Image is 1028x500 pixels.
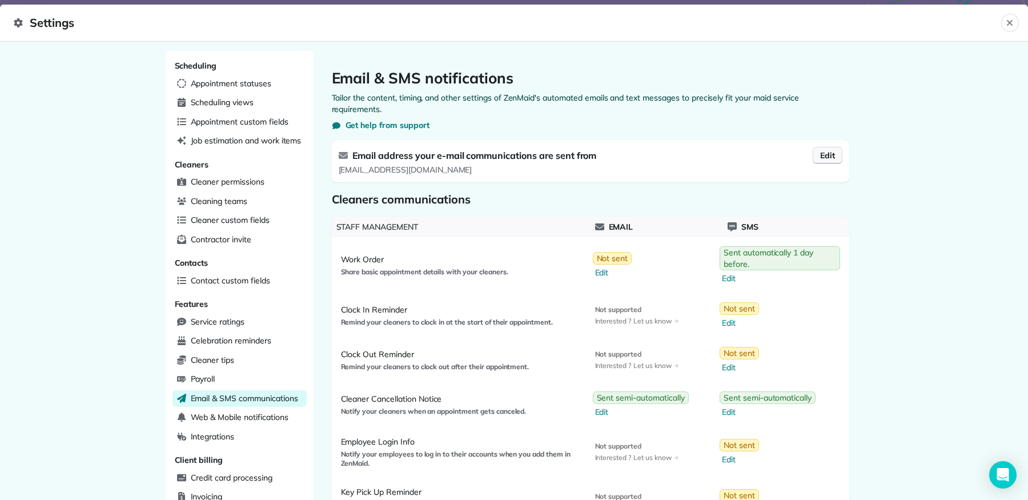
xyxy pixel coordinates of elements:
span: Get help from support [346,119,429,131]
a: Credit card processing [172,470,307,487]
a: Payroll [172,371,307,388]
span: Cleaning teams [191,195,247,207]
span: Work Order [341,254,581,265]
a: Appointment statuses [172,75,307,93]
span: Appointment custom fields [191,116,288,127]
span: Cleaners communications [332,191,849,207]
span: Service ratings [191,316,244,327]
span: Edit [722,317,759,329]
span: Not supported [595,442,678,451]
span: Clock Out Reminder [341,349,581,360]
span: Features [175,299,208,309]
span: Notify your employees to log in to their accounts when you add them in ZenMaid. [341,450,581,468]
a: Not supportedInterested ?Let us know [591,437,683,467]
span: Celebration reminders [191,335,271,346]
a: Contractor invite [172,231,307,249]
span: Email [609,221,633,233]
span: Credit card processing [191,472,272,483]
span: Scheduling views [191,97,254,108]
span: Sms [741,221,758,233]
span: Client billing [175,455,223,465]
a: Cleaner permissions [172,174,307,191]
span: Let us know [633,361,678,370]
a: Sent semi-automaticallyEdit [717,387,820,422]
span: Let us know [633,453,678,462]
button: Get help from support [332,119,429,131]
span: Not supported [595,305,678,314]
span: Sent semi-automatically [724,392,812,403]
a: Job estimation and work items [172,133,307,150]
a: Web & Mobile notifications [172,409,307,426]
span: Settings [14,14,1001,32]
span: Notify your cleaners when an appointment gets canceled. [341,407,581,416]
span: Not sent [724,439,755,451]
span: Cleaner tips [191,354,235,366]
span: Job estimation and work items [191,135,302,146]
span: Key Pick Up Reminder [341,486,581,498]
a: Cleaner tips [172,352,307,369]
span: Staff Management [336,221,591,233]
p: Tailor the content, timing, and other settings of ZenMaid's automated emails and text messages to... [332,92,849,115]
span: Cleaner permissions [191,176,264,187]
span: Cleaner custom fields [191,214,270,226]
a: Contact custom fields [172,273,307,290]
span: Scheduling [175,61,217,71]
span: Interested ? [595,317,632,326]
span: Clock In Reminder [341,304,581,315]
span: Interested ? [595,361,632,370]
a: Service ratings [172,314,307,331]
a: Not sentEdit [591,247,637,283]
span: Edit [595,267,632,278]
span: Let us know [633,317,678,326]
span: Contact custom fields [191,275,270,286]
button: Edit [813,147,842,164]
span: Contacts [175,258,208,268]
span: Sent semi-automatically [597,392,685,403]
a: Integrations [172,429,307,446]
h4: Email address your e-mail communications are sent from [352,149,808,162]
span: Remind your cleaners to clock in at the start of their appointment. [341,318,581,327]
a: Not supportedInterested ?Let us know [591,301,683,330]
span: Cleaners [175,159,209,170]
a: Celebration reminders [172,333,307,350]
span: Employee Login Info [341,436,581,447]
span: Contractor invite [191,234,251,245]
span: Web & Mobile notifications [191,411,288,423]
span: Not sent [597,253,628,264]
span: Remind your cleaners to clock out after their appointment. [341,362,581,371]
span: Edit [722,406,816,418]
span: Email & SMS communications [191,393,298,404]
span: Appointment statuses [191,78,271,89]
a: Email & SMS communications [172,390,307,407]
span: Not sent [724,347,755,359]
span: Edit [722,273,840,284]
span: Edit [820,150,835,161]
span: Edit [722,454,759,465]
a: Not sentEdit [717,298,764,333]
h1: Email & SMS notifications [332,69,849,87]
span: Not supported [595,350,678,359]
span: Edit [595,406,689,418]
span: Interested ? [595,453,632,462]
a: Cleaner custom fields [172,212,307,229]
span: Sent automatically 1 day before. [724,247,836,270]
span: Cleaner Cancellation Notice [341,393,581,405]
button: Close [1001,14,1019,32]
a: Appointment custom fields [172,114,307,131]
span: Edit [722,362,759,373]
a: Not sentEdit [717,342,764,378]
span: Payroll [191,373,215,385]
a: Scheduling views [172,94,307,111]
span: Share basic appointment details with your cleaners. [341,267,581,277]
a: Not sentEdit [717,434,764,470]
span: Integrations [191,431,235,442]
a: Sent automatically 1 day before.Edit [717,242,845,289]
a: Sent semi-automaticallyEdit [591,387,693,422]
div: Open Intercom Messenger [989,461,1017,489]
p: [EMAIL_ADDRESS][DOMAIN_NAME] [339,164,472,175]
a: Cleaning teams [172,193,307,210]
span: Not sent [724,303,755,314]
